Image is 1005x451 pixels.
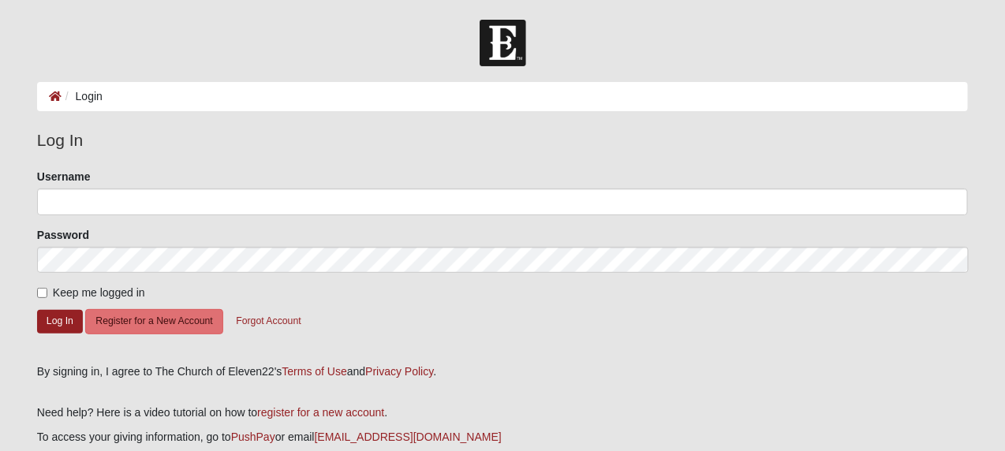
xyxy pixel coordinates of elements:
[257,406,384,419] a: register for a new account
[53,286,145,299] span: Keep me logged in
[37,169,91,184] label: Username
[365,365,433,378] a: Privacy Policy
[226,309,311,334] button: Forgot Account
[480,20,526,66] img: Church of Eleven22 Logo
[315,430,502,443] a: [EMAIL_ADDRESS][DOMAIN_NAME]
[37,429,968,445] p: To access your giving information, go to or email
[37,227,89,243] label: Password
[37,404,968,421] p: Need help? Here is a video tutorial on how to .
[37,288,47,298] input: Keep me logged in
[282,365,346,378] a: Terms of Use
[231,430,275,443] a: PushPay
[62,88,103,105] li: Login
[37,363,968,380] div: By signing in, I agree to The Church of Eleven22's and .
[37,310,83,333] button: Log In
[37,128,968,153] legend: Log In
[85,309,222,334] button: Register for a New Account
